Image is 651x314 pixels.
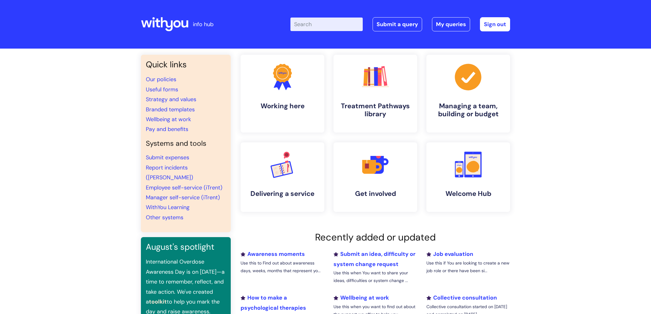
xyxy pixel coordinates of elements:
[146,86,178,93] a: Useful forms
[146,76,176,83] a: Our policies
[146,96,196,103] a: Strategy and values
[146,125,188,133] a: Pay and benefits
[146,116,191,123] a: Wellbeing at work
[241,55,324,133] a: Working here
[146,204,190,211] a: WithYou Learning
[146,164,193,181] a: Report incidents ([PERSON_NAME])
[333,250,415,268] a: Submit an idea, difficulty or system change request
[480,17,510,31] a: Sign out
[146,214,183,221] a: Other systems
[333,142,417,212] a: Get involved
[338,102,412,118] h4: Treatment Pathways library
[241,250,305,258] a: Awareness moments
[333,269,417,284] p: Use this when You want to share your ideas, difficulties or system change ...
[146,60,226,70] h3: Quick links
[426,294,497,301] a: Collective consultation
[146,154,189,161] a: Submit expenses
[338,190,412,198] h4: Get involved
[431,190,505,198] h4: Welcome Hub
[426,142,510,212] a: Welcome Hub
[432,17,470,31] a: My queries
[426,55,510,133] a: Managing a team, building or budget
[426,259,510,275] p: Use this if You are looking to create a new job role or there have been si...
[241,232,510,243] h2: Recently added or updated
[146,184,222,191] a: Employee self-service (iTrent)
[146,106,195,113] a: Branded templates
[426,250,473,258] a: Job evaluation
[290,17,510,31] div: | -
[290,18,363,31] input: Search
[373,17,422,31] a: Submit a query
[241,142,324,212] a: Delivering a service
[193,19,214,29] p: info hub
[146,242,226,252] h3: August's spotlight
[149,298,167,305] a: toolkit
[246,102,319,110] h4: Working here
[146,139,226,148] h4: Systems and tools
[146,194,220,201] a: Manager self-service (iTrent)
[333,294,389,301] a: Wellbeing at work
[246,190,319,198] h4: Delivering a service
[333,55,417,133] a: Treatment Pathways library
[431,102,505,118] h4: Managing a team, building or budget
[241,259,324,275] p: Use this to Find out about awareness days, weeks, months that represent yo...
